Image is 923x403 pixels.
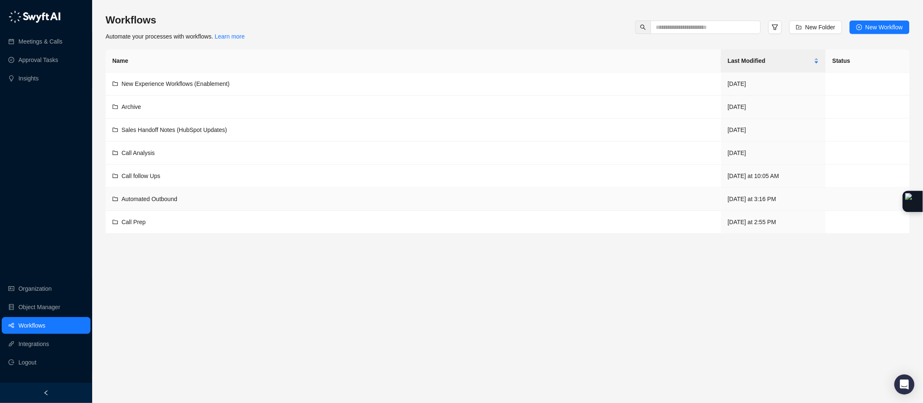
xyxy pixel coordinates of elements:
td: [DATE] [721,119,826,142]
span: folder [112,150,118,156]
span: folder [112,127,118,133]
img: logo-05li4sbe.png [8,10,61,23]
a: Learn more [215,33,245,40]
a: Integrations [18,336,49,352]
span: logout [8,359,14,365]
span: Archive [122,103,141,110]
span: Automate your processes with workflows. [106,33,245,40]
span: Call follow Ups [122,173,160,179]
span: plus-circle [856,24,862,30]
span: Call Analysis [122,150,155,156]
span: folder [112,104,118,110]
th: Name [106,49,721,72]
span: New Folder [805,23,835,32]
td: [DATE] [721,96,826,119]
td: [DATE] at 2:55 PM [721,211,826,234]
span: Logout [18,354,36,371]
span: Automated Outbound [122,196,177,202]
span: folder-add [796,24,802,30]
span: folder [112,81,118,87]
td: [DATE] [721,72,826,96]
span: Call Prep [122,219,146,225]
a: Object Manager [18,299,60,315]
td: [DATE] at 3:16 PM [721,188,826,211]
span: folder [112,219,118,225]
td: [DATE] [721,142,826,165]
button: New Folder [789,21,842,34]
span: left [43,390,49,396]
h3: Workflows [106,13,245,27]
span: folder [112,196,118,202]
span: New Workflow [866,23,903,32]
span: search [640,24,646,30]
span: filter [772,24,778,31]
span: folder [112,173,118,179]
a: Approval Tasks [18,52,58,68]
th: Status [826,49,910,72]
button: New Workflow [850,21,910,34]
a: Organization [18,280,52,297]
img: Extension Icon [905,193,920,210]
td: [DATE] at 10:05 AM [721,165,826,188]
div: Open Intercom Messenger [895,375,915,395]
span: Last Modified [728,56,812,65]
a: Insights [18,70,39,87]
span: Sales Handoff Notes (HubSpot Updates) [122,127,227,133]
a: Workflows [18,317,45,334]
span: New Experience Workflows (Enablement) [122,80,230,87]
a: Meetings & Calls [18,33,62,50]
